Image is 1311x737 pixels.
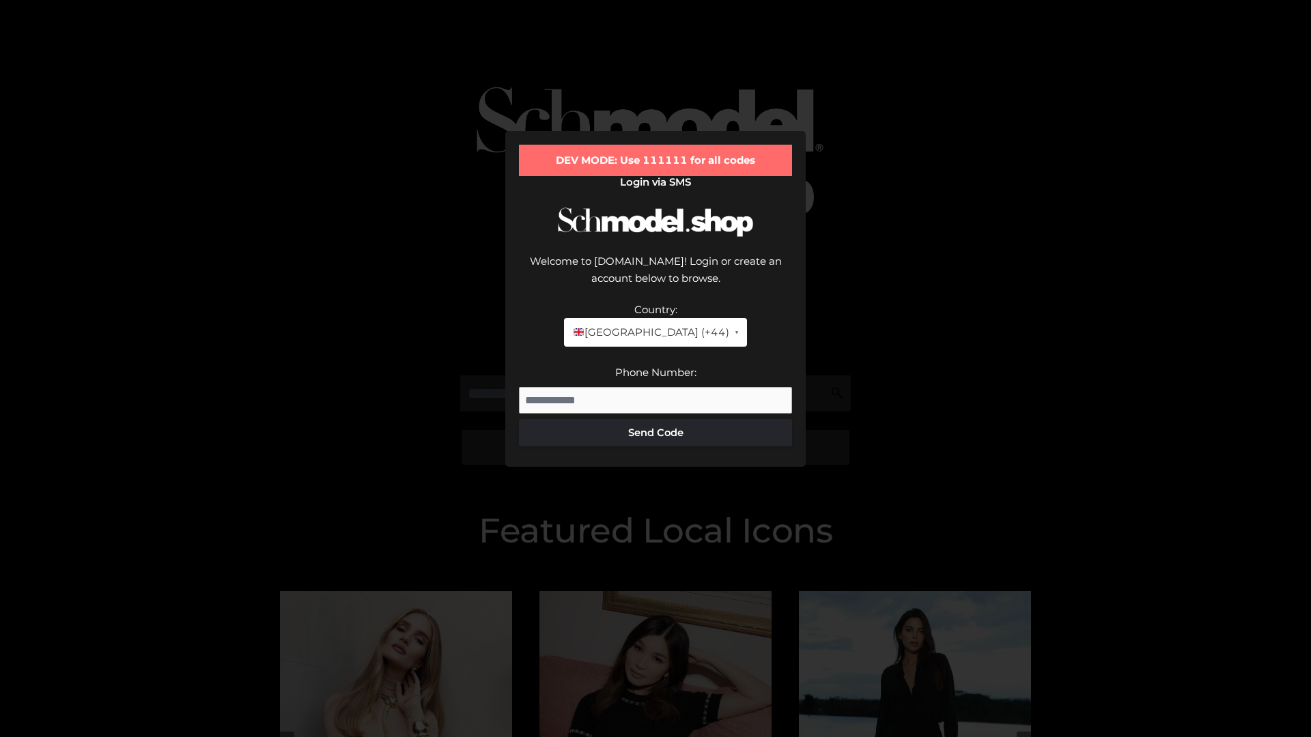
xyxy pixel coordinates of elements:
div: Welcome to [DOMAIN_NAME]! Login or create an account below to browse. [519,252,792,301]
span: [GEOGRAPHIC_DATA] (+44) [572,323,729,341]
button: Send Code [519,419,792,446]
img: Schmodel Logo [553,195,758,249]
h2: Login via SMS [519,176,792,188]
label: Country: [634,303,677,316]
div: DEV MODE: Use 111111 for all codes [519,145,792,176]
label: Phone Number: [615,366,696,379]
img: 🇬🇧 [574,327,584,337]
